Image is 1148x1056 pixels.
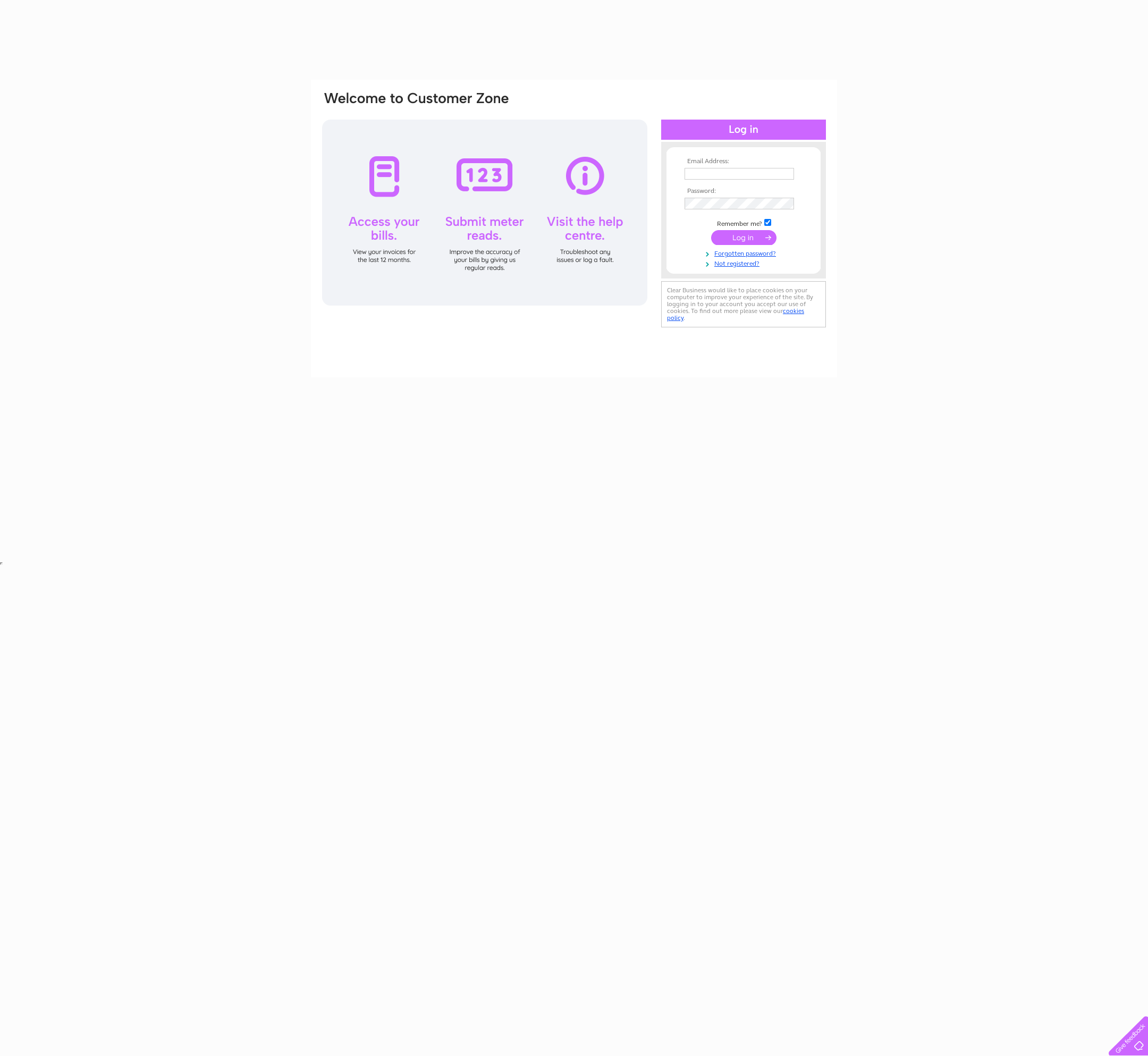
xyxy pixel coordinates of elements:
[711,230,776,245] input: Submit
[682,188,805,195] th: Password:
[685,248,805,258] a: Forgotten password?
[682,217,805,228] td: Remember me?
[685,258,805,268] a: Not registered?
[667,307,804,322] a: cookies policy
[661,281,826,327] div: Clear Business would like to place cookies on your computer to improve your experience of the sit...
[682,158,805,165] th: Email Address:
